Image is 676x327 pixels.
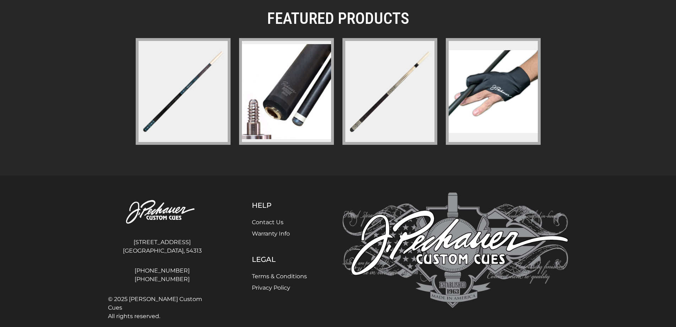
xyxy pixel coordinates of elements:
img: pechauer-piloted-rogue-carbon-break-shaft-pro-series [242,44,331,139]
a: pechauer-glove-copy [446,38,541,145]
img: pl-31-limited-edition [137,46,229,138]
a: Warranty Info [252,230,290,237]
img: jp-series-r-jp24-r [344,46,436,138]
h5: Help [252,201,307,210]
a: jp-series-r-jp24-r [342,38,437,145]
a: pechauer-piloted-rogue-carbon-break-shaft-pro-series [239,38,334,145]
span: © 2025 [PERSON_NAME] Custom Cues All rights reserved. [108,295,217,321]
h5: Legal [252,255,307,264]
address: [STREET_ADDRESS] [GEOGRAPHIC_DATA], 54313 [108,235,217,258]
img: pechauer-glove-copy [449,50,538,133]
a: Terms & Conditions [252,273,307,280]
a: [PHONE_NUMBER] [108,275,217,284]
a: Privacy Policy [252,284,290,291]
img: Pechauer Custom Cues [108,192,217,232]
img: Pechauer Custom Cues [342,192,568,308]
a: Contact Us [252,219,283,226]
a: pl-31-limited-edition [136,38,231,145]
a: [PHONE_NUMBER] [108,267,217,275]
h2: FEATURED PRODUCTS [136,9,541,28]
